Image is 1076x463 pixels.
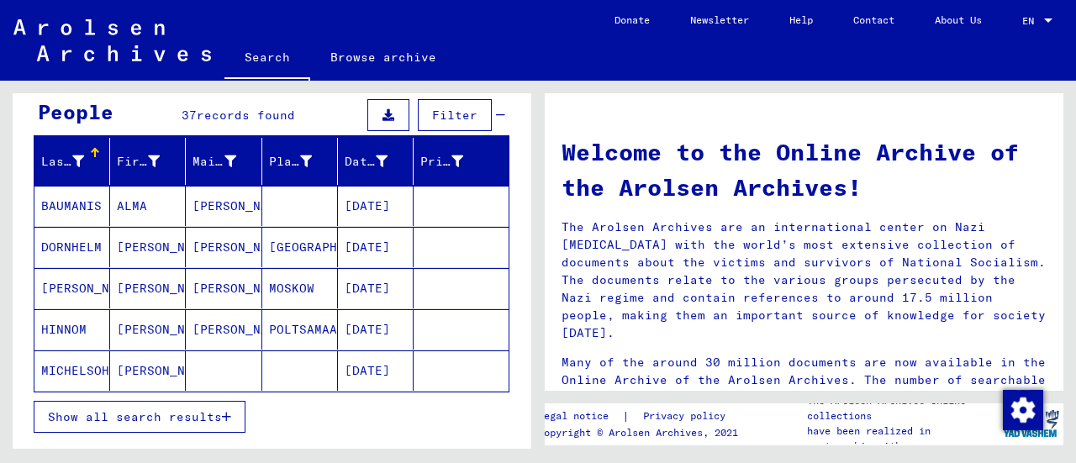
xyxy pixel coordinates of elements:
[48,409,222,424] span: Show all search results
[562,354,1047,407] p: Many of the around 30 million documents are now available in the Online Archive of the Arolsen Ar...
[197,108,295,123] span: records found
[338,309,414,350] mat-cell: [DATE]
[310,37,456,77] a: Browse archive
[1022,15,1041,27] span: EN
[186,186,261,226] mat-cell: [PERSON_NAME]
[338,186,414,226] mat-cell: [DATE]
[13,19,211,61] img: Arolsen_neg.svg
[338,227,414,267] mat-cell: [DATE]
[1003,390,1043,430] img: Change consent
[418,99,492,131] button: Filter
[186,138,261,185] mat-header-cell: Maiden Name
[186,227,261,267] mat-cell: [PERSON_NAME]
[562,218,1047,342] p: The Arolsen Archives are an international center on Nazi [MEDICAL_DATA] with the world’s most ext...
[262,138,338,185] mat-header-cell: Place of Birth
[538,408,622,425] a: Legal notice
[38,97,113,127] div: People
[110,350,186,391] mat-cell: [PERSON_NAME]
[338,350,414,391] mat-cell: [DATE]
[110,138,186,185] mat-header-cell: First Name
[110,186,186,226] mat-cell: ALMA
[193,153,235,171] div: Maiden Name
[338,268,414,308] mat-cell: [DATE]
[432,108,477,123] span: Filter
[538,425,746,440] p: Copyright © Arolsen Archives, 2021
[807,393,999,424] p: The Arolsen Archives online collections
[807,424,999,454] p: have been realized in partnership with
[110,309,186,350] mat-cell: [PERSON_NAME]
[414,138,509,185] mat-header-cell: Prisoner #
[117,153,160,171] div: First Name
[224,37,310,81] a: Search
[117,148,185,175] div: First Name
[262,309,338,350] mat-cell: POLTSAMAA
[345,148,413,175] div: Date of Birth
[630,408,746,425] a: Privacy policy
[269,153,312,171] div: Place of Birth
[41,148,109,175] div: Last Name
[34,350,110,391] mat-cell: MICHELSOHN
[34,309,110,350] mat-cell: HINNOM
[182,108,197,123] span: 37
[34,401,245,433] button: Show all search results
[34,186,110,226] mat-cell: BAUMANIS
[110,268,186,308] mat-cell: [PERSON_NAME]
[186,309,261,350] mat-cell: [PERSON_NAME]
[193,148,261,175] div: Maiden Name
[186,268,261,308] mat-cell: [PERSON_NAME]
[34,227,110,267] mat-cell: DORNHELM
[41,153,84,171] div: Last Name
[262,227,338,267] mat-cell: [GEOGRAPHIC_DATA]
[345,153,388,171] div: Date of Birth
[34,138,110,185] mat-header-cell: Last Name
[420,148,488,175] div: Prisoner #
[34,268,110,308] mat-cell: [PERSON_NAME]
[269,148,337,175] div: Place of Birth
[338,138,414,185] mat-header-cell: Date of Birth
[110,227,186,267] mat-cell: [PERSON_NAME]
[562,134,1047,205] h1: Welcome to the Online Archive of the Arolsen Archives!
[1000,402,1063,445] img: yv_logo.png
[538,408,746,425] div: |
[262,268,338,308] mat-cell: MOSKOW
[420,153,463,171] div: Prisoner #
